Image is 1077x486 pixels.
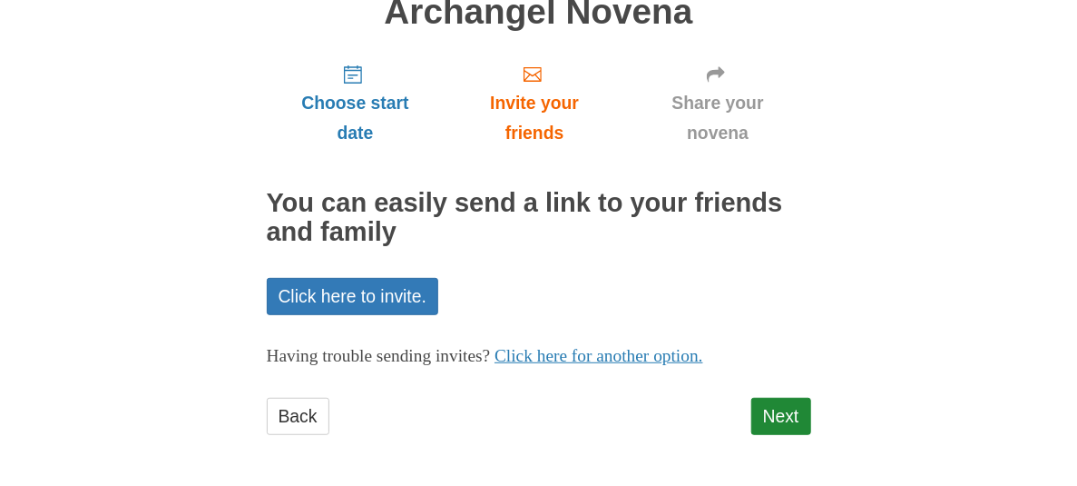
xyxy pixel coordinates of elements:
a: Share your novena [625,49,811,157]
h2: You can easily send a link to your friends and family [267,189,811,247]
span: Share your novena [643,88,793,148]
a: Next [751,398,811,435]
a: Invite your friends [444,49,624,157]
a: Back [267,398,329,435]
a: Choose start date [267,49,445,157]
span: Invite your friends [462,88,606,148]
span: Choose start date [285,88,426,148]
a: Click here for another option. [494,346,703,365]
span: Having trouble sending invites? [267,346,491,365]
a: Click here to invite. [267,278,439,315]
